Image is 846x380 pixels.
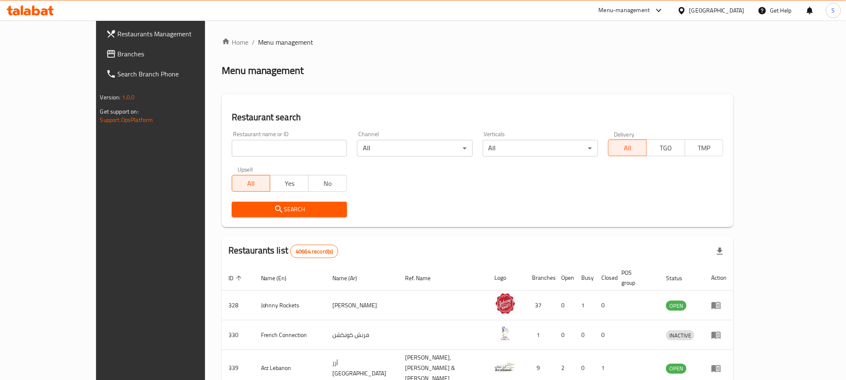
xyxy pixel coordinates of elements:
div: Menu-management [599,5,650,15]
button: TGO [646,139,685,156]
button: All [608,139,647,156]
li: / [252,37,255,47]
th: Logo [488,265,526,291]
td: French Connection [254,320,326,350]
img: Johnny Rockets [495,293,516,314]
div: Total records count [290,245,338,258]
th: Branches [526,265,555,291]
span: Name (En) [261,273,298,283]
th: Busy [575,265,595,291]
div: [GEOGRAPHIC_DATA] [689,6,745,15]
td: Johnny Rockets [254,291,326,320]
div: OPEN [666,364,686,374]
span: Version: [100,92,121,103]
div: Menu [711,300,727,310]
span: All [612,142,643,154]
span: TGO [650,142,682,154]
td: 0 [595,291,615,320]
a: Restaurants Management [99,24,237,44]
span: Branches [118,49,230,59]
td: 1 [526,320,555,350]
span: 1.0.0 [122,92,135,103]
input: Search for restaurant name or ID.. [232,140,347,157]
a: Search Branch Phone [99,64,237,84]
span: Ref. Name [405,273,441,283]
td: 330 [222,320,254,350]
span: POS group [622,268,650,288]
td: 0 [555,320,575,350]
button: No [308,175,347,192]
span: Get support on: [100,106,139,117]
div: Export file [710,241,730,261]
div: INACTIVE [666,330,694,340]
div: Menu [711,330,727,340]
a: Support.OpsPlatform [100,114,153,125]
div: Menu [711,363,727,373]
th: Closed [595,265,615,291]
span: TMP [689,142,720,154]
button: All [232,175,271,192]
span: Search [238,204,340,215]
div: All [483,140,598,157]
button: TMP [685,139,724,156]
span: Name (Ar) [332,273,368,283]
h2: Menu management [222,64,304,77]
div: All [357,140,472,157]
a: Branches [99,44,237,64]
img: Arz Lebanon [495,356,516,377]
span: Status [666,273,693,283]
td: 0 [595,320,615,350]
span: All [236,177,267,190]
span: OPEN [666,301,686,311]
th: Action [704,265,733,291]
nav: breadcrumb [222,37,734,47]
td: [PERSON_NAME] [326,291,398,320]
button: Search [232,202,347,217]
span: OPEN [666,364,686,373]
h2: Restaurant search [232,111,724,124]
span: 40664 record(s) [291,248,338,256]
label: Delivery [614,131,635,137]
label: Upsell [238,167,253,172]
th: Open [555,265,575,291]
td: 328 [222,291,254,320]
td: 1 [575,291,595,320]
span: Yes [274,177,305,190]
span: S [832,6,835,15]
span: Search Branch Phone [118,69,230,79]
td: 0 [555,291,575,320]
td: 37 [526,291,555,320]
span: Menu management [258,37,314,47]
button: Yes [270,175,309,192]
span: INACTIVE [666,331,694,340]
span: ID [228,273,244,283]
span: Restaurants Management [118,29,230,39]
span: No [312,177,344,190]
h2: Restaurants list [228,244,339,258]
td: فرنش كونكشن [326,320,398,350]
img: French Connection [495,323,516,344]
td: 0 [575,320,595,350]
